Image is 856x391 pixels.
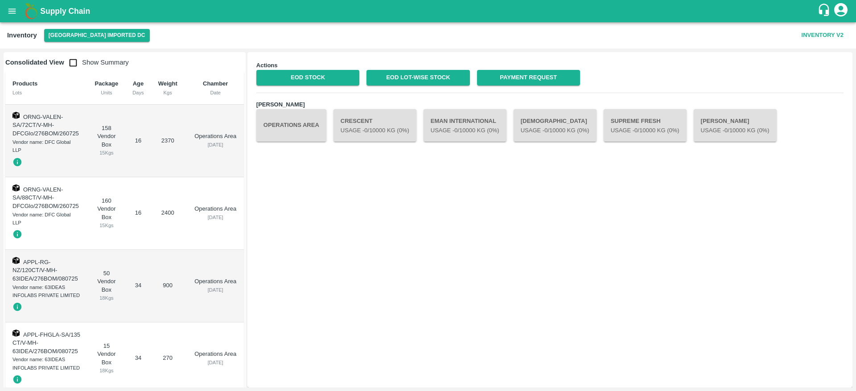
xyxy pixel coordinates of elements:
div: 18 Kgs [95,294,119,302]
button: Operations Area [256,109,326,141]
span: Show Summary [64,59,129,66]
p: Usage - 0 /10000 Kg (0%) [521,126,589,135]
td: 16 [125,105,151,177]
div: [DATE] [192,213,239,221]
button: open drawer [2,1,22,21]
button: [DEMOGRAPHIC_DATA]Usage -0/10000 Kg (0%) [514,109,597,141]
button: [PERSON_NAME]Usage -0/10000 Kg (0%) [694,109,777,141]
b: Products [12,80,37,87]
div: Vendor name: DFC Global LLP [12,211,81,227]
button: Inventory V2 [798,28,847,43]
button: CrescentUsage -0/10000 Kg (0%) [333,109,416,141]
a: Supply Chain [40,5,817,17]
p: Operations Area [192,277,239,286]
img: box [12,184,20,191]
p: Operations Area [192,205,239,213]
p: Usage - 0 /10000 Kg (0%) [341,126,409,135]
b: Consolidated View [5,59,64,66]
span: ORNG-VALEN-SA/72CT/V-MH-DFCGlo/276BOM/260725 [12,114,79,137]
p: Usage - 0 /10000 Kg (0%) [611,126,679,135]
button: Eman internationalUsage -0/10000 Kg (0%) [424,109,506,141]
b: Chamber [203,80,228,87]
span: 900 [163,282,173,289]
img: box [12,112,20,119]
img: logo [22,2,40,20]
p: Usage - 0 /10000 Kg (0%) [701,126,770,135]
div: Vendor name: 63IDEAS INFOLABS PRIVATE LIMITED [12,283,81,300]
b: Actions [256,62,278,69]
a: EOD Stock [256,70,359,86]
div: Units [95,89,119,97]
div: 18 Kgs [95,367,119,375]
td: 34 [125,250,151,322]
div: 15 Kgs [95,149,119,157]
td: 16 [125,177,151,250]
img: box [12,330,20,337]
div: Kgs [158,89,177,97]
div: [DATE] [192,358,239,367]
div: Days [132,89,144,97]
div: Lots [12,89,81,97]
p: Operations Area [192,132,239,141]
td: 50 Vendor Box [88,250,126,322]
b: [PERSON_NAME] [256,101,305,108]
a: EOD Lot-wise Stock [366,70,469,86]
div: account of current user [833,2,849,20]
div: [DATE] [192,141,239,149]
span: 2370 [161,137,174,144]
p: Usage - 0 /10000 Kg (0%) [431,126,499,135]
img: box [12,257,20,264]
div: customer-support [817,3,833,19]
span: 2400 [161,209,174,216]
b: Age [133,80,144,87]
span: APPL-RG-NZ/120CT/V-MH-63IDEA/276BOM/080725 [12,259,78,282]
div: Vendor name: DFC Global LLP [12,138,81,155]
b: Inventory [7,32,37,39]
div: [DATE] [192,286,239,294]
div: Vendor name: 63IDEAS INFOLABS PRIVATE LIMITED [12,355,81,372]
span: ORNG-VALEN-SA/88CT/V-MH-DFCGlo/276BOM/260725 [12,186,79,209]
button: Select DC [44,29,150,42]
td: 160 Vendor Box [88,177,126,250]
button: Supreme FreshUsage -0/10000 Kg (0%) [604,109,687,141]
div: Date [192,89,239,97]
b: Supply Chain [40,7,90,16]
td: 158 Vendor Box [88,105,126,177]
span: 270 [163,354,173,361]
b: Weight [158,80,177,87]
span: APPL-FHGLA-SA/135 CT/V-MH-63IDEA/276BOM/080725 [12,331,80,354]
b: Package [95,80,119,87]
p: Operations Area [192,350,239,358]
div: 15 Kgs [95,221,119,229]
a: Payment Request [477,70,580,86]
